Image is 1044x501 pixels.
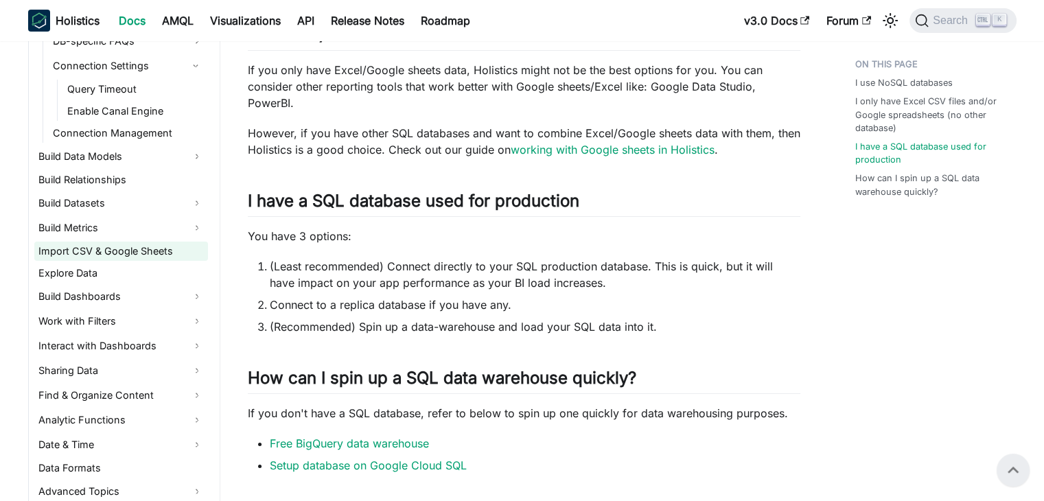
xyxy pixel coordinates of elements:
[413,10,478,32] a: Roadmap
[909,8,1016,33] button: Search (Ctrl+K)
[855,76,953,89] a: I use NoSQL databases
[34,264,208,283] a: Explore Data
[270,296,800,313] li: Connect to a replica database if you have any.
[34,409,208,431] a: Analytic Functions
[511,143,715,156] a: working with Google sheets in Holistics
[202,10,289,32] a: Visualizations
[323,10,413,32] a: Release Notes
[270,258,800,291] li: (Least recommended) Connect directly to your SQL production database. This is quick, but it will ...
[56,12,100,29] b: Holistics
[270,318,800,335] li: (Recommended) Spin up a data-warehouse and load your SQL data into it.
[63,80,208,99] a: Query Timeout
[49,124,208,143] a: Connection Management
[34,217,208,239] a: Build Metrics
[34,360,208,382] a: Sharing Data
[28,10,50,32] img: Holistics
[879,10,901,32] button: Switch between dark and light mode (currently light mode)
[34,335,208,357] a: Interact with Dashboards
[34,145,208,167] a: Build Data Models
[154,10,202,32] a: AMQL
[855,140,1008,166] a: I have a SQL database used for production
[34,286,208,307] a: Build Dashboards
[34,192,208,214] a: Build Datasets
[34,310,208,332] a: Work with Filters
[248,228,800,244] p: You have 3 options:
[28,10,100,32] a: HolisticsHolistics
[855,172,1008,198] a: How can I spin up a SQL data warehouse quickly?
[14,41,220,501] nav: Docs sidebar
[34,434,208,456] a: Date & Time
[49,30,208,52] a: DB-specific FAQs
[993,14,1006,26] kbd: K
[855,95,1008,135] a: I only have Excel CSV files and/or Google spreadsheets (no other database)
[34,458,208,478] a: Data Formats
[34,170,208,189] a: Build Relationships
[183,55,208,77] button: Collapse sidebar category 'Connection Settings'
[34,242,208,261] a: Import CSV & Google Sheets
[997,454,1030,487] button: Scroll back to top
[63,102,208,121] a: Enable Canal Engine
[270,458,467,472] a: Setup database on Google Cloud SQL
[49,55,183,77] a: Connection Settings
[270,436,429,450] a: Free BigQuery data warehouse
[248,191,800,217] h2: I have a SQL database used for production
[248,405,800,421] p: If you don't have a SQL database, refer to below to spin up one quickly for data warehousing purp...
[111,10,154,32] a: Docs
[248,125,800,158] p: However, if you have other SQL databases and want to combine Excel/Google sheets data with them, ...
[289,10,323,32] a: API
[929,14,976,27] span: Search
[736,10,818,32] a: v3.0 Docs
[248,62,800,111] p: If you only have Excel/Google sheets data, Holistics might not be the best options for you. You c...
[34,384,208,406] a: Find & Organize Content
[248,368,800,394] h2: How can I spin up a SQL data warehouse quickly?
[818,10,879,32] a: Forum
